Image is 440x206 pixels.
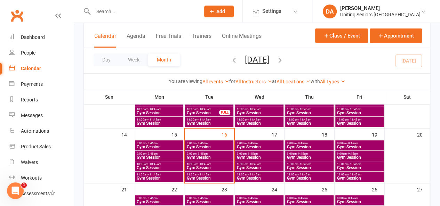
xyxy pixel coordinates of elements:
button: Appointment [370,28,422,43]
span: Gym Session [337,145,382,149]
span: 9:00am [186,152,232,155]
span: 8:00am [186,197,232,200]
span: Gym Session [237,111,282,115]
div: 22 [171,183,184,195]
span: 8:00am [136,197,182,200]
strong: You are viewing [169,79,202,84]
button: Online Meetings [222,33,262,48]
span: Gym Session [136,111,182,115]
span: - 11:45am [298,173,311,176]
a: People [9,45,73,61]
span: - 10:45am [148,163,161,166]
span: 8:00am [136,142,182,145]
span: 10:00am [237,108,282,111]
span: 10:00am [337,108,382,111]
a: Payments [9,76,73,92]
span: Gym Session [186,166,232,170]
span: 10:00am [287,108,332,111]
a: All events [202,79,229,84]
div: 16 [222,129,234,140]
span: Gym Session [337,111,382,115]
span: Gym Session [136,145,182,149]
span: Gym Session [337,200,382,204]
span: 9:00am [237,152,282,155]
span: - 10:45am [248,108,261,111]
span: 8:00am [337,142,382,145]
a: All Locations [277,79,311,84]
div: 25 [322,183,334,195]
span: - 11:45am [349,118,361,121]
th: Tue [184,90,234,104]
span: - 8:45am [347,197,358,200]
span: - 10:45am [248,163,261,166]
span: - 11:45am [248,173,261,176]
div: 18 [322,129,334,140]
span: - 8:45am [197,197,208,200]
span: 8:00am [186,142,232,145]
th: Fri [335,90,385,104]
div: Payments [21,81,43,87]
span: 10:00am [287,163,332,166]
button: Agenda [127,33,145,48]
span: - 8:45am [347,142,358,145]
div: Workouts [21,175,42,181]
th: Sun [84,90,134,104]
span: Add [216,9,225,14]
a: Reports [9,92,73,108]
div: Assessments [21,191,55,196]
div: Product Sales [21,144,51,149]
a: Waivers [9,155,73,170]
span: 10:00am [337,163,382,166]
span: Gym Session [337,121,382,125]
div: Automations [21,128,49,134]
a: Product Sales [9,139,73,155]
span: Gym Session [237,155,282,159]
span: Gym Session [186,176,232,180]
button: [DATE] [245,55,269,64]
th: Sat [385,90,430,104]
span: Gym Session [186,100,232,105]
span: - 10:45am [298,108,311,111]
span: 10:00am [186,108,219,111]
button: Calendar [94,33,116,48]
div: 21 [121,183,134,195]
strong: for [229,79,235,84]
span: Gym Session [337,166,382,170]
span: 8:00am [337,197,382,200]
span: - 8:45am [247,197,258,200]
button: Class / Event [315,28,368,43]
span: Gym Session [186,121,232,125]
a: All Instructors [235,79,272,84]
span: - 8:45am [247,142,258,145]
span: - 10:45am [198,163,211,166]
span: 11:00am [186,173,232,176]
span: 11:00am [237,118,282,121]
th: Mon [134,90,184,104]
div: 19 [372,129,384,140]
span: Gym Session [237,176,282,180]
span: Gym Session [136,121,182,125]
span: 11:00am [136,173,182,176]
span: - 10:45am [349,163,361,166]
span: Gym Session [337,100,382,105]
span: - 10:45am [349,108,361,111]
span: 10:00am [237,163,282,166]
span: 11:00am [287,173,332,176]
span: Settings [262,3,281,19]
span: - 11:45am [349,173,361,176]
span: 9:00am [287,152,332,155]
div: 24 [272,183,284,195]
div: [PERSON_NAME] [340,5,421,11]
div: 14 [121,129,134,140]
button: Add [204,6,234,17]
span: - 8:45am [297,197,308,200]
span: Gym Session [337,176,382,180]
span: Gym Session [186,145,232,149]
button: Week [119,53,148,66]
span: Gym Session [287,155,332,159]
span: 8:00am [237,142,282,145]
a: Assessments [9,186,73,201]
span: Gym Session [237,121,282,125]
span: 11:00am [337,118,382,121]
div: Waivers [21,159,38,165]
